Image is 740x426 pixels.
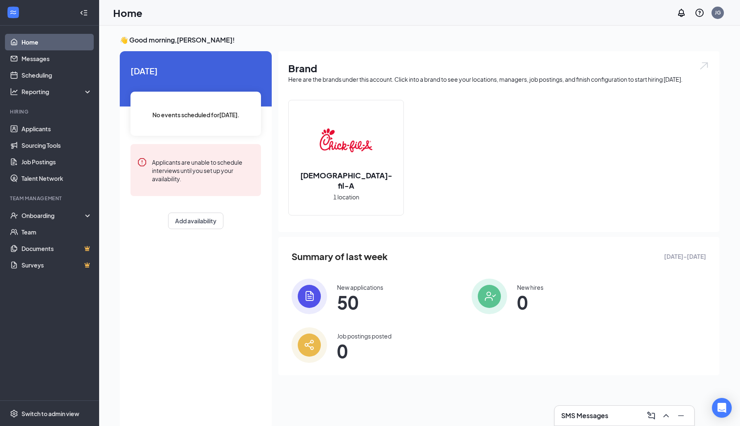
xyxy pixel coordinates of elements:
[10,211,18,220] svg: UserCheck
[168,213,223,229] button: Add availability
[659,409,673,422] button: ChevronUp
[561,411,608,420] h3: SMS Messages
[645,409,658,422] button: ComposeMessage
[10,409,18,418] svg: Settings
[695,8,704,18] svg: QuestionInfo
[21,224,92,240] a: Team
[337,283,383,291] div: New applications
[699,61,709,71] img: open.6027fd2a22e1237b5b06.svg
[10,88,18,96] svg: Analysis
[21,170,92,187] a: Talent Network
[137,157,147,167] svg: Error
[472,279,507,314] img: icon
[21,137,92,154] a: Sourcing Tools
[10,108,90,115] div: Hiring
[320,114,372,167] img: Chick-fil-A
[292,327,327,363] img: icon
[712,398,732,418] div: Open Intercom Messenger
[21,121,92,137] a: Applicants
[664,252,706,261] span: [DATE] - [DATE]
[288,61,709,75] h1: Brand
[10,195,90,202] div: Team Management
[517,283,543,291] div: New hires
[120,35,719,45] h3: 👋 Good morning, [PERSON_NAME] !
[333,192,359,201] span: 1 location
[21,257,92,273] a: SurveysCrown
[21,88,92,96] div: Reporting
[674,409,688,422] button: Minimize
[21,154,92,170] a: Job Postings
[21,67,92,83] a: Scheduling
[337,332,391,340] div: Job postings posted
[21,240,92,257] a: DocumentsCrown
[130,64,261,77] span: [DATE]
[646,411,656,421] svg: ComposeMessage
[676,411,686,421] svg: Minimize
[80,9,88,17] svg: Collapse
[661,411,671,421] svg: ChevronUp
[152,110,240,119] span: No events scheduled for [DATE] .
[21,50,92,67] a: Messages
[676,8,686,18] svg: Notifications
[337,295,383,310] span: 50
[517,295,543,310] span: 0
[9,8,17,17] svg: WorkstreamLogo
[152,157,254,183] div: Applicants are unable to schedule interviews until you set up your availability.
[337,343,391,358] span: 0
[292,279,327,314] img: icon
[21,211,85,220] div: Onboarding
[288,75,709,83] div: Here are the brands under this account. Click into a brand to see your locations, managers, job p...
[292,249,388,264] span: Summary of last week
[289,170,403,191] h2: [DEMOGRAPHIC_DATA]-fil-A
[715,9,721,16] div: JG
[21,34,92,50] a: Home
[21,409,79,418] div: Switch to admin view
[113,6,142,20] h1: Home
